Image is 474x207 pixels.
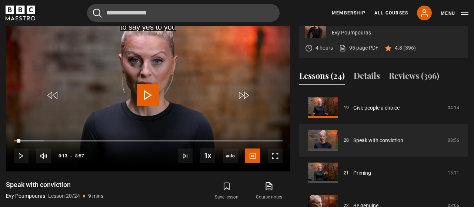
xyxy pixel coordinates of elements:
button: Next Lesson [178,148,193,163]
input: Search [87,4,280,22]
p: Evy Poumpouras [6,192,45,200]
p: 4 hours [316,44,333,52]
a: Membership [332,10,365,16]
button: Play [14,148,29,163]
p: 4.8 (396) [395,44,416,52]
span: 8:57 [75,149,84,163]
p: Evy Poumpouras [332,29,462,37]
p: Lesson 20/24 [48,192,80,200]
a: Course notes [248,180,290,202]
span: 0:13 [59,149,67,163]
p: 9 mins [88,192,103,200]
a: 95 page PDF [339,44,378,52]
button: Captions [245,148,260,163]
button: Details [354,70,380,85]
div: Progress Bar [14,140,283,142]
video-js: Video Player [6,11,290,171]
span: auto [223,148,238,163]
a: Priming [353,169,371,177]
span: - [70,153,72,158]
a: Give people a choice [353,104,400,112]
div: Current quality: 1080p [223,148,238,163]
a: Speak with conviction [353,137,403,144]
button: Reviews (396) [389,70,439,85]
button: Fullscreen [268,148,283,163]
button: Playback Rate [200,148,215,163]
svg: BBC Maestro [6,6,35,20]
button: Mute [36,148,51,163]
button: Lessons (24) [299,70,345,85]
a: All Courses [374,10,408,16]
button: Submit the search query [93,9,102,18]
button: Toggle navigation [441,10,468,17]
h1: Speak with conviction [6,180,103,189]
button: Save lesson [206,180,248,202]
